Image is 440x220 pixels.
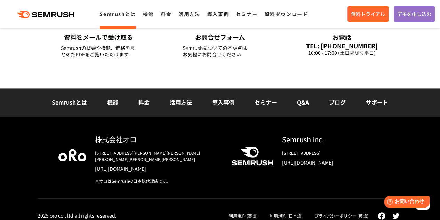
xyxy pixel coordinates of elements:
div: 株式会社オロ [95,134,220,144]
div: ※オロはSemrushの日本総代理店です。 [95,178,220,184]
a: 活用方法 [178,10,200,17]
div: Semrushについての不明点は お気軽にお問合せください [183,45,258,58]
a: 無料トライアル [347,6,389,22]
div: 10:00 - 17:00 (土日祝除く平日) [304,50,379,56]
div: [STREET_ADDRESS] [282,150,382,156]
a: サポート [366,98,388,106]
img: facebook [378,212,385,220]
iframe: Help widget launcher [378,193,432,212]
a: セミナー [236,10,257,17]
a: 導入事例 [212,98,234,106]
div: お問合せフォーム [183,33,258,41]
a: 利用規約 (日本語) [270,212,303,218]
div: TEL: [PHONE_NUMBER] [304,42,379,50]
div: Semrush inc. [282,134,382,144]
a: デモを申し込む [394,6,435,22]
div: Semrushの概要や機能、価格をまとめたPDFをご覧いただけます [61,45,136,58]
a: プライバシーポリシー (英語) [314,212,368,218]
a: 料金 [161,10,171,17]
a: [URL][DOMAIN_NAME] [282,159,382,166]
a: 活用方法 [170,98,192,106]
a: 料金 [138,98,150,106]
img: oro company [58,149,86,161]
a: ブログ [329,98,346,106]
a: [URL][DOMAIN_NAME] [95,165,220,172]
span: デモを申し込む [397,10,431,18]
a: 資料ダウンロード [264,10,308,17]
a: セミナー [255,98,277,106]
a: Semrushとは [99,10,136,17]
div: 資料をメールで受け取る [61,33,136,41]
div: [STREET_ADDRESS][PERSON_NAME][PERSON_NAME][PERSON_NAME][PERSON_NAME][PERSON_NAME] [95,150,220,162]
span: 無料トライアル [351,10,385,18]
a: 機能 [107,98,118,106]
a: 機能 [143,10,154,17]
div: 2025 oro co., ltd all rights reserved. [38,212,117,218]
div: お電話 [304,33,379,41]
a: 利用規約 (英語) [229,212,258,218]
img: twitter [392,213,399,219]
a: 導入事例 [207,10,229,17]
a: Q&A [297,98,309,106]
a: Semrushとは [52,98,87,106]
